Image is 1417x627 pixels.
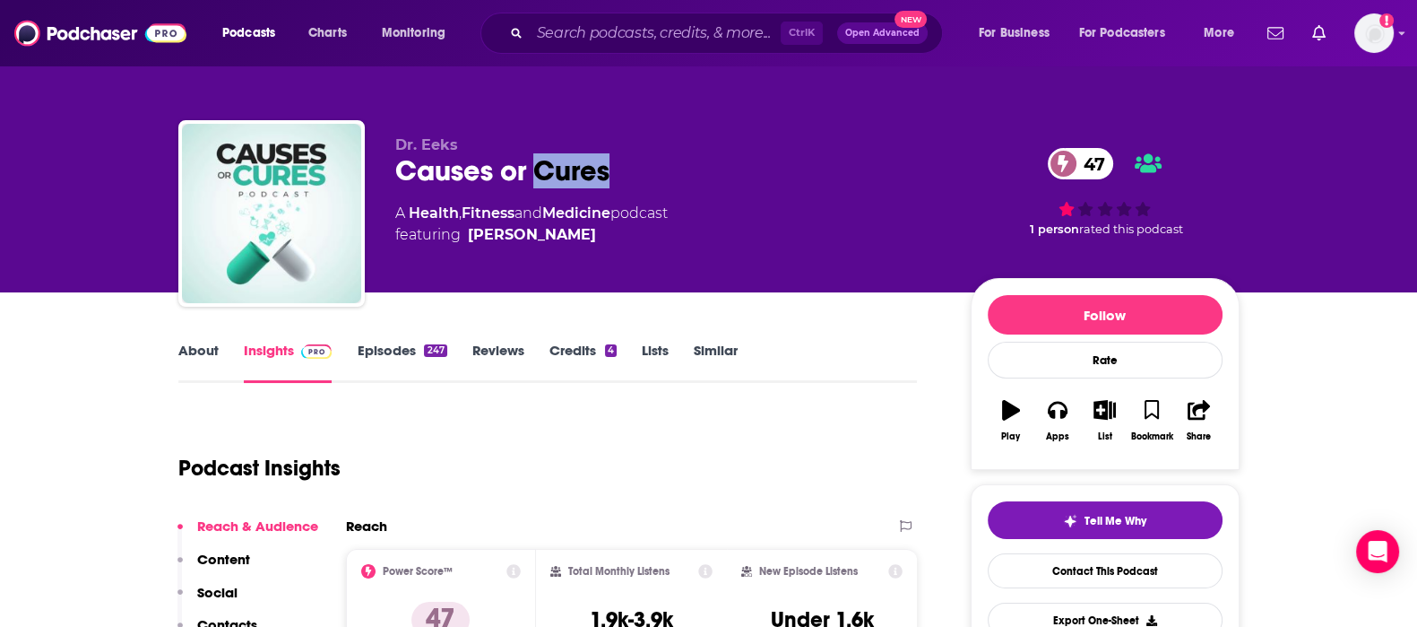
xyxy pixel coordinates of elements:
[1260,18,1291,48] a: Show notifications dropdown
[1001,431,1020,442] div: Play
[222,21,275,46] span: Podcasts
[301,344,333,359] img: Podchaser Pro
[383,565,453,578] h2: Power Score™
[462,205,514,222] a: Fitness
[197,518,318,535] p: Reach & Audience
[177,584,238,617] button: Social
[182,124,361,303] img: Causes or Cures
[549,342,617,383] a: Credits4
[1128,388,1175,453] button: Bookmark
[694,342,738,383] a: Similar
[210,19,298,48] button: open menu
[781,22,823,45] span: Ctrl K
[197,584,238,601] p: Social
[1175,388,1222,453] button: Share
[1063,514,1077,528] img: tell me why sparkle
[244,342,333,383] a: InsightsPodchaser Pro
[382,21,445,46] span: Monitoring
[395,136,458,153] span: Dr. Eeks
[988,295,1223,335] button: Follow
[759,565,858,578] h2: New Episode Listens
[1079,21,1165,46] span: For Podcasters
[966,19,1072,48] button: open menu
[409,205,459,222] a: Health
[177,551,250,584] button: Content
[1034,388,1081,453] button: Apps
[369,19,469,48] button: open menu
[845,29,920,38] span: Open Advanced
[1354,13,1394,53] button: Show profile menu
[1048,148,1114,179] a: 47
[542,205,610,222] a: Medicine
[568,565,670,578] h2: Total Monthly Listens
[894,11,927,28] span: New
[497,13,960,54] div: Search podcasts, credits, & more...
[979,21,1050,46] span: For Business
[642,342,669,383] a: Lists
[971,136,1240,248] div: 47 1 personrated this podcast
[472,342,524,383] a: Reviews
[988,388,1034,453] button: Play
[357,342,446,383] a: Episodes247
[1046,431,1069,442] div: Apps
[1191,19,1257,48] button: open menu
[988,501,1223,539] button: tell me why sparkleTell Me Why
[297,19,358,48] a: Charts
[1084,514,1146,528] span: Tell Me Why
[1130,431,1172,442] div: Bookmark
[178,455,341,482] h1: Podcast Insights
[14,16,186,50] img: Podchaser - Follow, Share and Rate Podcasts
[178,342,219,383] a: About
[1354,13,1394,53] img: User Profile
[468,224,596,246] a: Dr. Erin Stair
[346,518,387,535] h2: Reach
[1081,388,1128,453] button: List
[1379,13,1394,28] svg: Add a profile image
[424,344,446,357] div: 247
[1079,222,1183,236] span: rated this podcast
[988,553,1223,588] a: Contact This Podcast
[395,224,668,246] span: featuring
[1356,530,1399,573] div: Open Intercom Messenger
[837,22,928,44] button: Open AdvancedNew
[1067,19,1191,48] button: open menu
[530,19,781,48] input: Search podcasts, credits, & more...
[177,518,318,551] button: Reach & Audience
[1305,18,1333,48] a: Show notifications dropdown
[1187,431,1211,442] div: Share
[1354,13,1394,53] span: Logged in as nicole.koremenos
[459,205,462,222] span: ,
[1204,21,1234,46] span: More
[514,205,542,222] span: and
[1066,148,1114,179] span: 47
[988,342,1223,379] div: Rate
[308,21,347,46] span: Charts
[197,551,250,568] p: Content
[395,203,668,246] div: A podcast
[605,344,617,357] div: 4
[1030,222,1079,236] span: 1 person
[1098,431,1112,442] div: List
